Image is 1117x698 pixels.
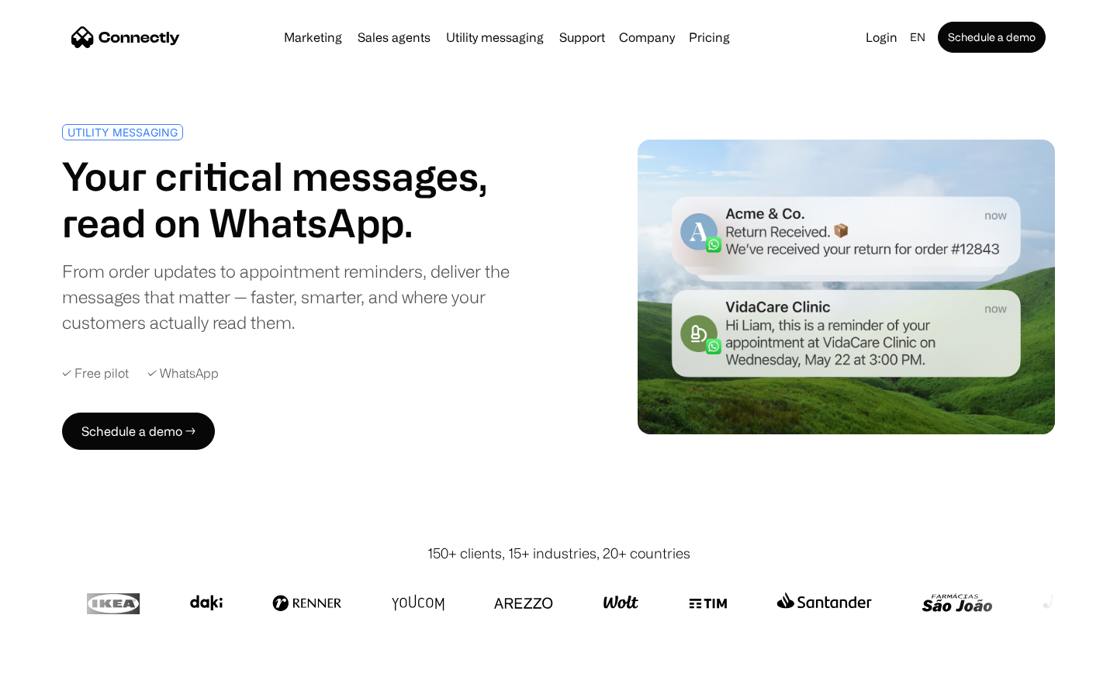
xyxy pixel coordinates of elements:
a: Sales agents [351,31,437,43]
a: Schedule a demo [938,22,1046,53]
a: Support [553,31,611,43]
div: en [910,26,925,48]
a: Schedule a demo → [62,413,215,450]
div: 150+ clients, 15+ industries, 20+ countries [427,543,690,564]
a: Login [859,26,904,48]
div: ✓ WhatsApp [147,366,219,381]
a: Pricing [683,31,736,43]
div: Company [619,26,675,48]
aside: Language selected: English [16,669,93,693]
div: UTILITY MESSAGING [67,126,178,138]
div: From order updates to appointment reminders, deliver the messages that matter — faster, smarter, ... [62,258,552,335]
div: ✓ Free pilot [62,366,129,381]
h1: Your critical messages, read on WhatsApp. [62,153,552,246]
a: Utility messaging [440,31,550,43]
a: Marketing [278,31,348,43]
ul: Language list [31,671,93,693]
